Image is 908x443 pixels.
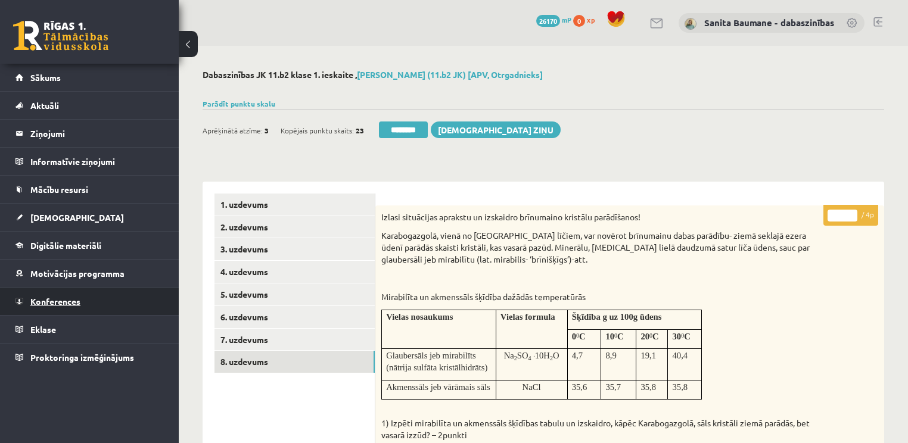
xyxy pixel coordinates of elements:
[587,15,595,24] span: xp
[356,121,364,139] span: 23
[431,121,561,138] a: [DEMOGRAPHIC_DATA] ziņu
[15,120,164,147] a: Ziņojumi
[673,382,688,392] span: 35,8
[15,288,164,315] a: Konferences
[203,99,275,108] a: Parādīt punktu skalu
[572,312,662,322] span: Šķīdība g uz 100g ūdens
[15,204,164,231] a: [DEMOGRAPHIC_DATA]
[386,351,487,373] span: Glaubersāls jeb mirabilīts (nātrija sulfāta kristālhidrāts)
[573,15,585,27] span: 0
[214,261,375,283] a: 4. uzdevums
[30,148,164,175] legend: Informatīvie ziņojumi
[13,21,108,51] a: Rīgas 1. Tālmācības vidusskola
[536,15,560,27] span: 26170
[576,332,579,339] sup: 0
[673,351,688,360] span: 40,4
[30,324,56,335] span: Eklase
[15,344,164,371] a: Proktoringa izmēģinājums
[528,355,531,361] sub: 4
[15,316,164,343] a: Eklase
[15,176,164,203] a: Mācību resursi
[30,212,124,223] span: [DEMOGRAPHIC_DATA]
[381,417,819,441] p: 1) Izpēti mirabilīta un akmenssāls šķīdības tabulu un izskaidro, kāpēc Karabogazgolā, sāls kristā...
[357,69,543,80] a: [PERSON_NAME] (11.b2 JK) [APV, Otrgadnieks]
[640,382,656,392] span: 35,8
[30,100,59,111] span: Aktuāli
[203,121,263,139] span: Aprēķinātā atzīme:
[572,351,583,360] span: 4,7
[281,121,354,139] span: Kopējais punktu skaits:
[30,240,101,251] span: Digitālie materiāli
[30,352,134,363] span: Proktoringa izmēģinājums
[214,283,375,305] a: 5. uzdevums
[214,216,375,238] a: 2. uzdevums
[15,260,164,287] a: Motivācijas programma
[214,329,375,351] a: 7. uzdevums
[214,238,375,260] a: 3. uzdevums
[500,312,555,322] span: Vielas formula
[265,121,269,139] span: 3
[681,332,684,339] sup: 0
[673,332,691,341] span: 30 C
[214,306,375,328] a: 6. uzdevums
[550,355,553,361] sub: 2
[15,148,164,175] a: Informatīvie ziņojumi
[640,332,658,341] span: 20 C
[12,12,484,109] body: Bagātinātā teksta redaktors, wiswyg-editor-user-answer-47434080437460
[386,312,453,322] span: Vielas nosaukums
[30,296,80,307] span: Konferences
[15,64,164,91] a: Sākums
[605,382,621,392] span: 35,7
[704,17,834,29] a: Sanita Baumane - dabaszinības
[605,332,623,341] span: 10 C
[572,382,587,392] span: 35,6
[562,15,571,24] span: mP
[514,355,517,361] sub: 2
[12,12,483,24] body: Bagātinātā teksta redaktors, wiswyg-editor-47434080201940-1760453490-784
[533,351,535,358] sup: .
[381,211,819,223] p: Izlasi situācijas aprakstu un izskaidro brīnumaino kristālu parādīšanos!
[214,351,375,373] a: 8. uzdevums
[381,291,819,303] p: Mirabilīta un akmenssāls šķīdība dažādās temperatūrās
[30,120,164,147] legend: Ziņojumi
[536,15,571,24] a: 26170 mP
[30,268,125,279] span: Motivācijas programma
[605,351,616,360] span: 8,9
[386,382,490,392] span: Akmenssāls jeb vārāmais sāls
[640,351,656,360] span: 19,1
[523,382,541,392] span: NaCl
[823,205,878,226] p: / 4p
[30,72,61,83] span: Sākums
[573,15,601,24] a: 0 xp
[504,351,559,360] span: Na SO 10H O
[614,332,617,339] sup: 0
[30,184,88,195] span: Mācību resursi
[203,70,884,80] h2: Dabaszinības JK 11.b2 klase 1. ieskaite ,
[572,332,586,341] span: 0 C
[15,232,164,259] a: Digitālie materiāli
[649,332,652,339] sup: 0
[685,18,696,30] img: Sanita Baumane - dabaszinības
[15,92,164,119] a: Aktuāli
[381,230,819,265] p: Karabogazgolā, vienā no [GEOGRAPHIC_DATA] līčiem, var novērot brīnumainu dabas parādību- ziemā se...
[214,194,375,216] a: 1. uzdevums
